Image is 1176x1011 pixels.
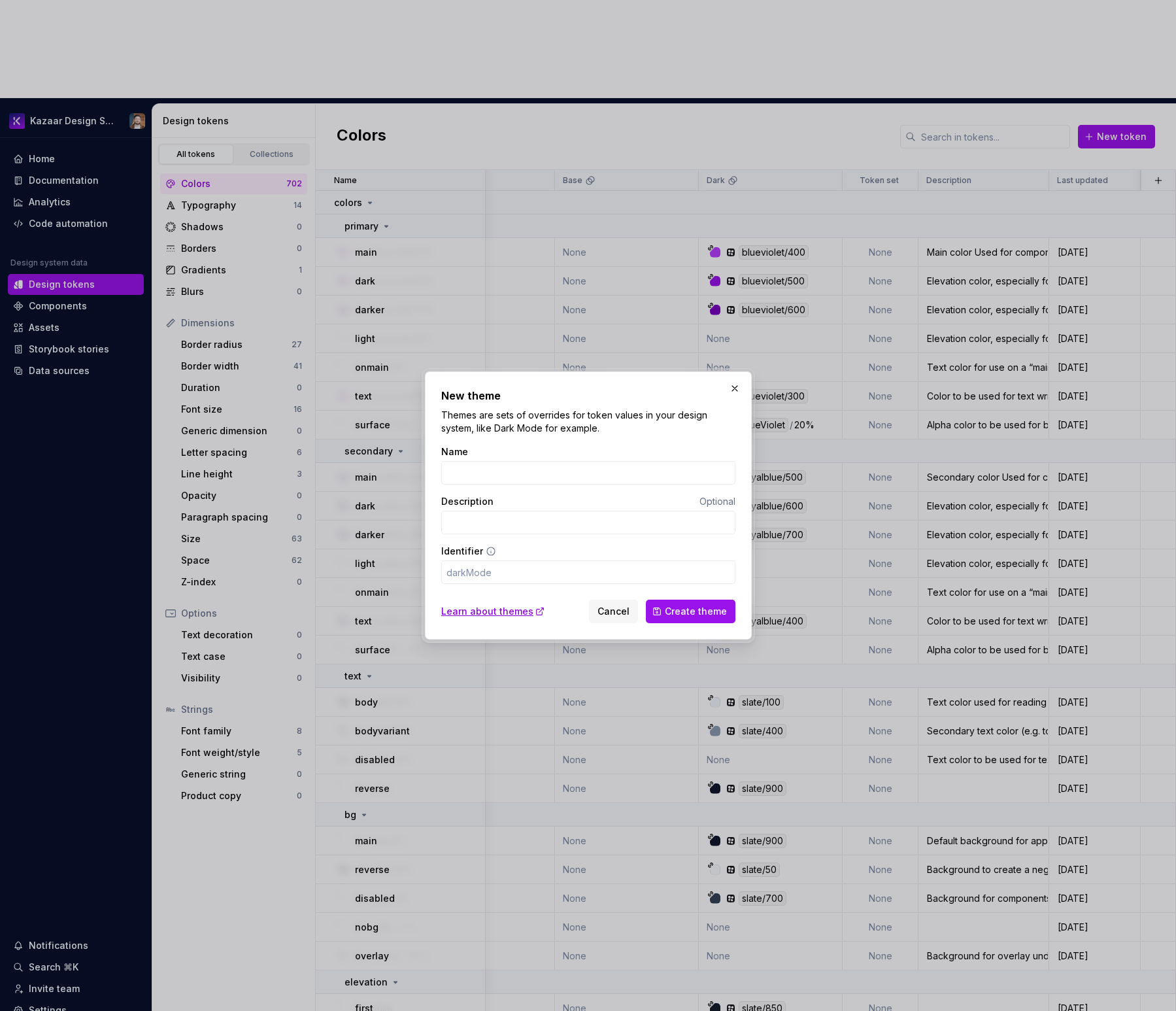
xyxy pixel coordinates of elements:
span: Cancel [597,605,630,618]
p: Themes are sets of overrides for token values in your design system, like Dark Mode for example. [441,409,735,435]
h2: New theme [441,388,735,403]
span: Create theme [665,605,727,618]
label: Name [441,445,468,458]
button: Create theme [646,600,735,623]
a: Learn about themes [441,605,545,618]
button: Cancel [589,600,638,623]
span: Optional [699,496,735,507]
label: Identifier [441,545,483,558]
label: Description [441,495,494,508]
input: darkMode [441,560,735,584]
